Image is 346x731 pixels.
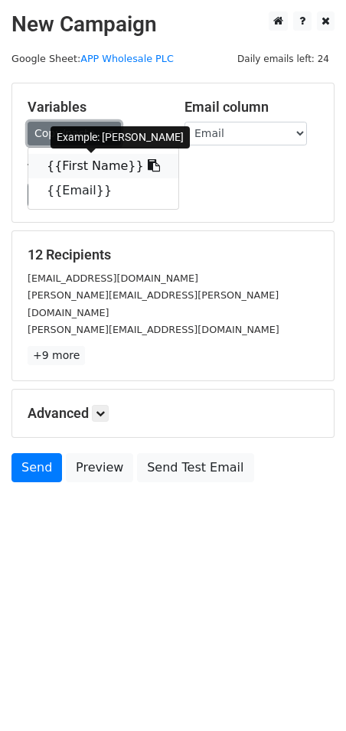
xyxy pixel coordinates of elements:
small: [PERSON_NAME][EMAIL_ADDRESS][DOMAIN_NAME] [28,324,279,335]
div: Example: [PERSON_NAME] [51,126,190,148]
a: {{Email}} [28,178,178,203]
a: Send [11,453,62,482]
a: Preview [66,453,133,482]
a: Copy/paste... [28,122,121,145]
a: Daily emails left: 24 [232,53,335,64]
a: +9 more [28,346,85,365]
iframe: Chat Widget [269,658,346,731]
span: Daily emails left: 24 [232,51,335,67]
h5: Advanced [28,405,318,422]
small: [PERSON_NAME][EMAIL_ADDRESS][PERSON_NAME][DOMAIN_NAME] [28,289,279,318]
a: APP Wholesale PLC [80,53,174,64]
h5: Variables [28,99,162,116]
small: [EMAIL_ADDRESS][DOMAIN_NAME] [28,272,198,284]
h2: New Campaign [11,11,335,38]
h5: Email column [184,99,318,116]
h5: 12 Recipients [28,246,318,263]
a: Send Test Email [137,453,253,482]
a: {{First Name}} [28,154,178,178]
small: Google Sheet: [11,53,174,64]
